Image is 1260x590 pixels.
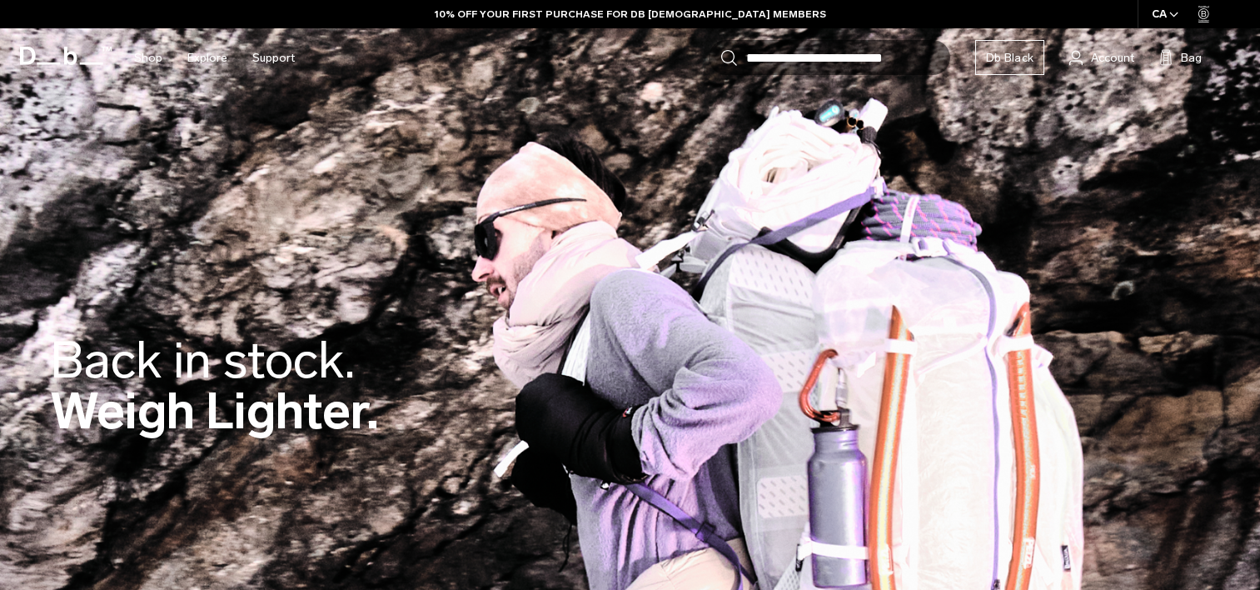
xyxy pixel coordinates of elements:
nav: Main Navigation [122,28,307,87]
h2: Weigh Lighter. [50,335,379,437]
span: Account [1091,49,1134,67]
a: 10% OFF YOUR FIRST PURCHASE FOR DB [DEMOGRAPHIC_DATA] MEMBERS [435,7,826,22]
a: Account [1069,47,1134,67]
a: Db Black [975,40,1044,75]
span: Bag [1181,49,1202,67]
a: Support [252,28,295,87]
button: Bag [1159,47,1202,67]
a: Shop [134,28,162,87]
a: Explore [187,28,227,87]
span: Back in stock. [50,330,355,391]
